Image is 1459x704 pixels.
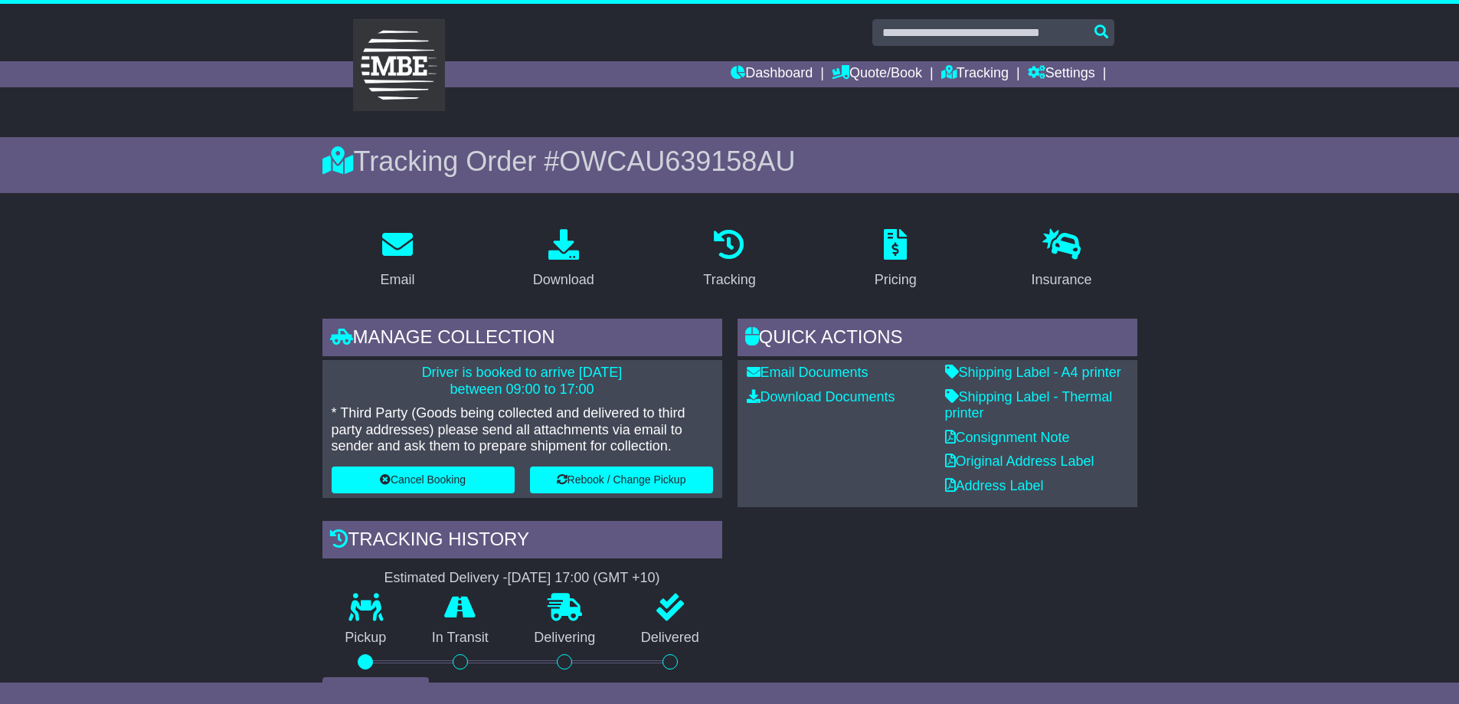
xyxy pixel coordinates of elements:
[322,570,722,587] div: Estimated Delivery -
[1022,224,1102,296] a: Insurance
[332,467,515,493] button: Cancel Booking
[945,430,1070,445] a: Consignment Note
[322,630,410,647] p: Pickup
[747,389,895,404] a: Download Documents
[322,521,722,562] div: Tracking history
[945,365,1121,380] a: Shipping Label - A4 printer
[693,224,765,296] a: Tracking
[332,365,713,398] p: Driver is booked to arrive [DATE] between 09:00 to 17:00
[533,270,594,290] div: Download
[703,270,755,290] div: Tracking
[945,478,1044,493] a: Address Label
[530,467,713,493] button: Rebook / Change Pickup
[322,677,429,704] button: View Full Tracking
[508,570,660,587] div: [DATE] 17:00 (GMT +10)
[322,319,722,360] div: Manage collection
[832,61,922,87] a: Quote/Book
[738,319,1137,360] div: Quick Actions
[332,405,713,455] p: * Third Party (Goods being collected and delivered to third party addresses) please send all atta...
[875,270,917,290] div: Pricing
[941,61,1009,87] a: Tracking
[523,224,604,296] a: Download
[1028,61,1095,87] a: Settings
[370,224,424,296] a: Email
[1032,270,1092,290] div: Insurance
[322,145,1137,178] div: Tracking Order #
[731,61,813,87] a: Dashboard
[380,270,414,290] div: Email
[409,630,512,647] p: In Transit
[865,224,927,296] a: Pricing
[559,146,795,177] span: OWCAU639158AU
[512,630,619,647] p: Delivering
[618,630,722,647] p: Delivered
[747,365,869,380] a: Email Documents
[945,389,1113,421] a: Shipping Label - Thermal printer
[945,454,1094,469] a: Original Address Label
